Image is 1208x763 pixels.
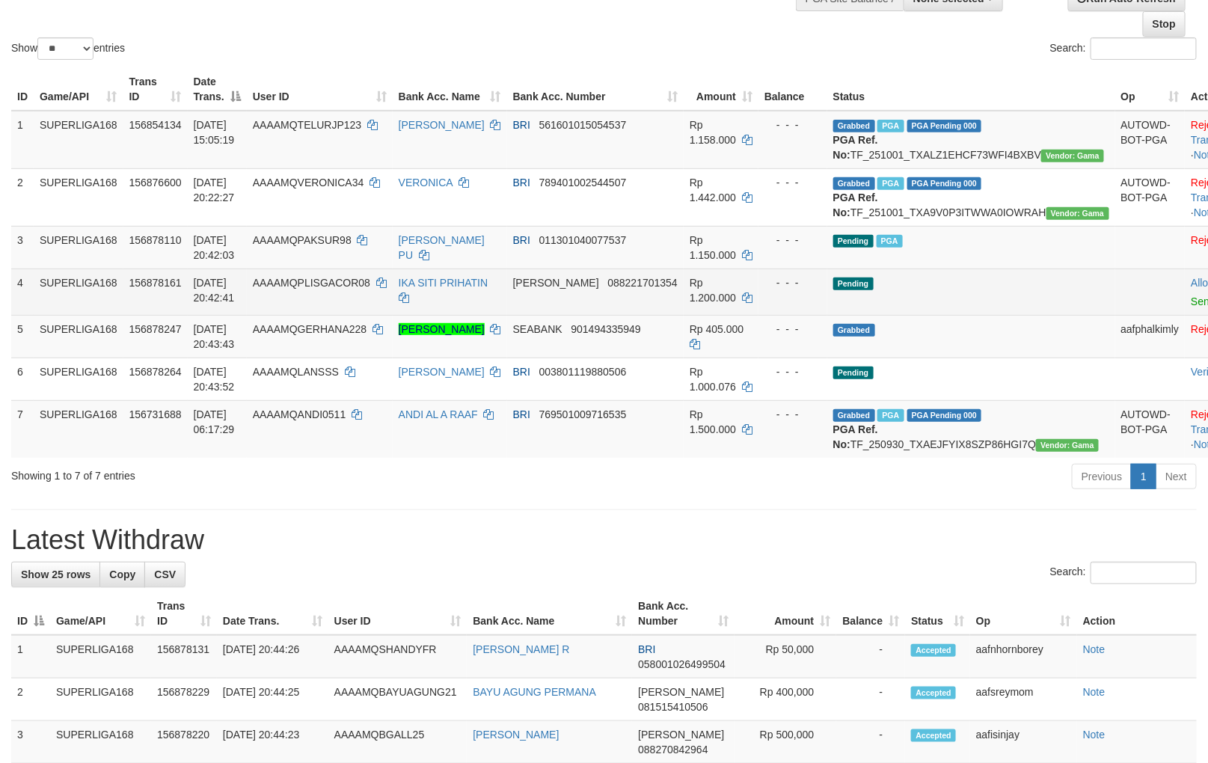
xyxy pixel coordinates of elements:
[638,729,724,741] span: [PERSON_NAME]
[836,678,905,721] td: -
[833,134,878,161] b: PGA Ref. No:
[253,277,370,289] span: AAAAMQPLISGACOR08
[970,592,1077,635] th: Op: activate to sort column ascending
[393,68,507,111] th: Bank Acc. Name: activate to sort column ascending
[827,168,1115,226] td: TF_251001_TXA9V0P3ITWWA0IOWRAH
[690,177,736,203] span: Rp 1.442.000
[1143,11,1186,37] a: Stop
[764,364,821,379] div: - - -
[539,408,627,420] span: Copy 769501009716535 to clipboard
[1115,168,1186,226] td: AUTOWD-BOT-PGA
[11,168,34,226] td: 2
[11,37,125,60] label: Show entries
[50,678,151,721] td: SUPERLIGA168
[11,525,1197,555] h1: Latest Withdraw
[399,234,485,261] a: [PERSON_NAME] PU
[571,323,641,335] span: Copy 901494335949 to clipboard
[907,177,982,190] span: PGA Pending
[1115,400,1186,458] td: AUTOWD-BOT-PGA
[735,678,836,721] td: Rp 400,000
[1091,562,1197,584] input: Search:
[11,678,50,721] td: 2
[764,175,821,190] div: - - -
[758,68,827,111] th: Balance
[507,68,684,111] th: Bank Acc. Number: activate to sort column ascending
[399,177,453,189] a: VERONICA
[833,235,874,248] span: Pending
[467,592,632,635] th: Bank Acc. Name: activate to sort column ascending
[129,408,182,420] span: 156731688
[129,119,182,131] span: 156854134
[513,119,530,131] span: BRI
[735,635,836,678] td: Rp 50,000
[194,177,235,203] span: [DATE] 20:22:27
[194,277,235,304] span: [DATE] 20:42:41
[907,409,982,422] span: PGA Pending
[217,592,328,635] th: Date Trans.: activate to sort column ascending
[833,367,874,379] span: Pending
[34,168,123,226] td: SUPERLIGA168
[11,635,50,678] td: 1
[11,269,34,315] td: 4
[473,729,559,741] a: [PERSON_NAME]
[907,120,982,132] span: PGA Pending
[638,643,655,655] span: BRI
[11,462,492,483] div: Showing 1 to 7 of 7 entries
[833,423,878,450] b: PGA Ref. No:
[21,569,91,580] span: Show 25 rows
[638,744,708,756] span: Copy 088270842964 to clipboard
[11,562,100,587] a: Show 25 rows
[684,68,758,111] th: Amount: activate to sort column ascending
[513,366,530,378] span: BRI
[1115,111,1186,169] td: AUTOWD-BOT-PGA
[11,111,34,169] td: 1
[836,635,905,678] td: -
[194,408,235,435] span: [DATE] 06:17:29
[735,592,836,635] th: Amount: activate to sort column ascending
[399,277,488,289] a: IKA SITI PRIHATIN
[1131,464,1156,489] a: 1
[11,358,34,400] td: 6
[1050,562,1197,584] label: Search:
[513,408,530,420] span: BRI
[328,635,467,678] td: AAAAMQSHANDYFR
[34,400,123,458] td: SUPERLIGA168
[144,562,186,587] a: CSV
[1036,439,1099,452] span: Vendor URL: https://trx31.1velocity.biz
[11,315,34,358] td: 5
[399,119,485,131] a: [PERSON_NAME]
[690,408,736,435] span: Rp 1.500.000
[129,277,182,289] span: 156878161
[399,366,485,378] a: [PERSON_NAME]
[50,635,151,678] td: SUPERLIGA168
[473,686,596,698] a: BAYU AGUNG PERMANA
[253,177,364,189] span: AAAAMQVERONICA34
[1083,686,1106,698] a: Note
[833,278,874,290] span: Pending
[638,701,708,713] span: Copy 081515410506 to clipboard
[473,643,569,655] a: [PERSON_NAME] R
[827,400,1115,458] td: TF_250930_TXAEJFYIX8SZP86HGI7Q
[539,119,627,131] span: Copy 561601015054537 to clipboard
[836,592,905,635] th: Balance: activate to sort column ascending
[690,366,736,393] span: Rp 1.000.076
[764,275,821,290] div: - - -
[970,635,1077,678] td: aafnhornborey
[34,358,123,400] td: SUPERLIGA168
[690,234,736,261] span: Rp 1.150.000
[827,68,1115,111] th: Status
[827,111,1115,169] td: TF_251001_TXALZ1EHCF73WFI4BXBV
[513,177,530,189] span: BRI
[151,592,217,635] th: Trans ID: activate to sort column ascending
[1156,464,1197,489] a: Next
[247,68,393,111] th: User ID: activate to sort column ascending
[328,678,467,721] td: AAAAMQBAYUAGUNG21
[539,234,627,246] span: Copy 011301040077537 to clipboard
[764,233,821,248] div: - - -
[764,407,821,422] div: - - -
[632,592,735,635] th: Bank Acc. Number: activate to sort column ascending
[34,111,123,169] td: SUPERLIGA168
[833,191,878,218] b: PGA Ref. No:
[151,635,217,678] td: 156878131
[608,277,678,289] span: Copy 088221701354 to clipboard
